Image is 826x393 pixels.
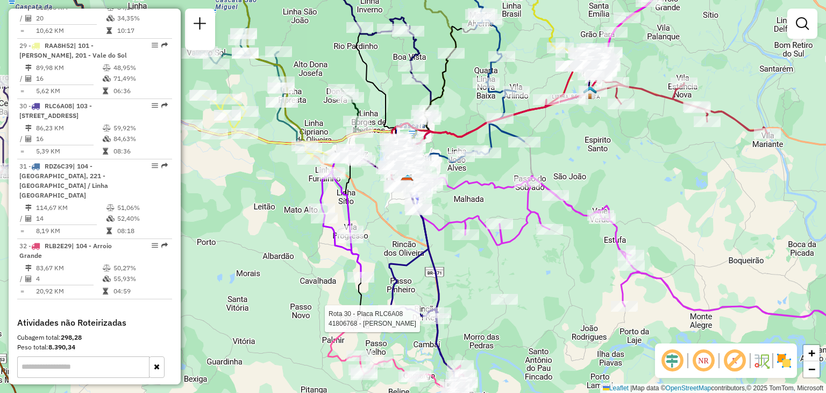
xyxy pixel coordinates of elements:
i: Total de Atividades [25,276,32,282]
i: Distância Total [25,265,32,271]
span: RLC6A08 [45,102,72,110]
a: OpenStreetMap [666,384,711,392]
td: 5,62 KM [35,86,102,96]
em: Rota exportada [161,102,168,109]
i: % de utilização da cubagem [103,136,111,142]
td: 04:59 [113,286,167,297]
a: Nova sessão e pesquisa [189,13,211,37]
em: Opções [152,42,158,48]
a: Zoom in [803,345,820,361]
a: Exibir filtros [792,13,813,34]
i: Distância Total [25,125,32,131]
div: Cubagem total: [17,333,172,342]
i: % de utilização do peso [103,265,111,271]
div: Atividade não roteirizada - MARLENE TERESINHA FI [491,294,518,305]
i: % de utilização da cubagem [103,276,111,282]
td: = [19,86,25,96]
img: Exibir/Ocultar setores [775,352,793,369]
i: % de utilização do peso [103,65,111,71]
td: 89,98 KM [35,62,102,73]
td: 83,67 KM [35,263,102,273]
img: Venâncio Aires [583,86,597,100]
em: Opções [152,242,158,249]
td: 8,19 KM [35,226,106,236]
em: Rota exportada [161,163,168,169]
i: % de utilização do peso [103,125,111,131]
i: Total de Atividades [25,15,32,22]
td: 55,93% [113,273,167,284]
div: Map data © contributors,© 2025 TomTom, Microsoft [600,384,826,393]
a: Zoom out [803,361,820,377]
td: 52,40% [117,213,168,224]
i: Total de Atividades [25,136,32,142]
td: = [19,286,25,297]
td: = [19,25,25,36]
i: Tempo total em rota [106,27,112,34]
i: Tempo total em rota [103,288,108,294]
td: 20,92 KM [35,286,102,297]
em: Rota exportada [161,242,168,249]
td: = [19,146,25,157]
td: 10,62 KM [35,25,106,36]
div: Peso total: [17,342,172,352]
td: 08:36 [113,146,167,157]
td: 14 [35,213,106,224]
span: Exibir rótulo [722,348,747,374]
i: Distância Total [25,205,32,211]
td: 34,35% [117,13,168,24]
em: Rota exportada [161,42,168,48]
td: 16 [35,134,102,144]
h4: Atividades não Roteirizadas [17,318,172,328]
i: Total de Atividades [25,215,32,222]
em: Opções [152,163,158,169]
img: Santa Cruz FAD [401,174,415,188]
td: 84,63% [113,134,167,144]
i: Total de Atividades [25,75,32,82]
td: 51,06% [117,202,168,213]
td: 59,92% [113,123,167,134]
td: / [19,273,25,284]
strong: 8.390,34 [48,343,75,351]
i: Tempo total em rota [103,88,108,94]
span: RDZ6C39 [45,162,73,170]
span: Ocultar NR [690,348,716,374]
td: / [19,134,25,144]
td: 20 [35,13,106,24]
i: % de utilização da cubagem [106,15,115,22]
span: 32 - [19,242,112,259]
i: % de utilização da cubagem [106,215,115,222]
i: % de utilização da cubagem [103,75,111,82]
td: 114,67 KM [35,202,106,213]
a: Leaflet [603,384,629,392]
span: − [808,362,815,376]
td: / [19,73,25,84]
span: 30 - [19,102,92,120]
td: 50,27% [113,263,167,273]
span: | [630,384,632,392]
td: 86,23 KM [35,123,102,134]
td: / [19,213,25,224]
td: 48,95% [113,62,167,73]
td: 4 [35,273,102,284]
img: Fluxo de ruas [753,352,770,369]
i: % de utilização do peso [106,205,115,211]
td: 16 [35,73,102,84]
img: CDD Santa Cruz do Sul [400,177,414,191]
span: + [808,346,815,360]
i: Distância Total [25,65,32,71]
td: 08:18 [117,226,168,236]
span: RLB2E29 [45,242,72,250]
td: 10:17 [117,25,168,36]
span: RAA8H52 [45,41,74,50]
td: = [19,226,25,236]
td: 06:36 [113,86,167,96]
strong: 298,28 [61,333,82,341]
span: 31 - [19,162,108,199]
i: Tempo total em rota [106,228,112,234]
span: 29 - [19,41,127,59]
span: Ocultar deslocamento [659,348,685,374]
td: 5,39 KM [35,146,102,157]
td: 71,49% [113,73,167,84]
i: Tempo total em rota [103,148,108,155]
em: Opções [152,102,158,109]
